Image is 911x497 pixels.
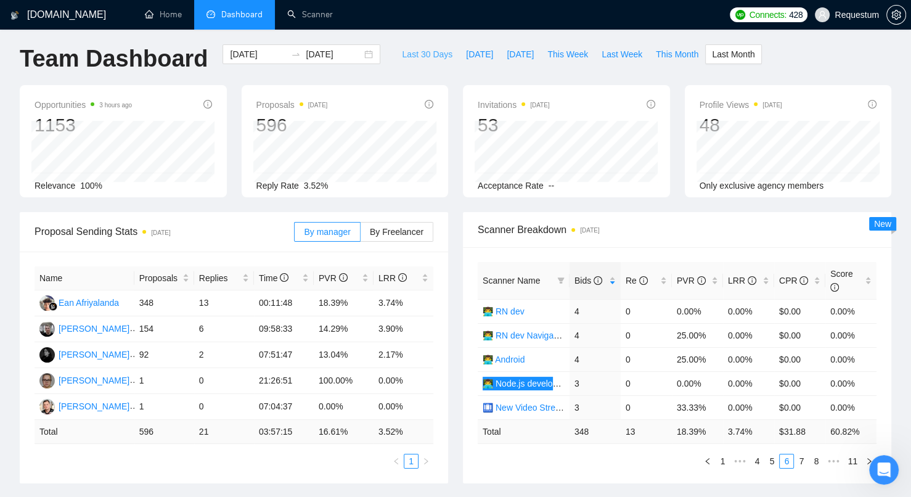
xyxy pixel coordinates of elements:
[825,323,876,347] td: 0.00%
[131,52,227,62] a: [URL][DOMAIN_NAME]
[541,44,595,64] button: This Week
[389,454,404,469] button: left
[862,454,876,469] li: Next Page
[639,276,648,285] span: info-circle
[374,342,433,368] td: 2.17%
[206,10,215,18] span: dashboard
[874,219,891,229] span: New
[10,324,200,351] div: No worries, thank you for this report 🙏Dima • 3h ago
[374,316,433,342] td: 3.90%
[594,276,602,285] span: info-circle
[697,276,706,285] span: info-circle
[39,347,55,363] img: AK
[530,102,549,109] time: [DATE]
[750,8,786,22] span: Connects:
[139,271,180,285] span: Proposals
[314,420,374,444] td: 16.61 %
[825,347,876,371] td: 0.00%
[647,100,655,109] span: info-circle
[134,266,194,290] th: Proposals
[887,10,905,20] span: setting
[49,302,57,311] img: gigradar-bm.png
[700,454,715,469] button: left
[393,458,400,465] span: left
[39,373,55,388] img: IK
[211,398,231,417] button: Send a message…
[809,454,823,468] a: 8
[621,347,672,371] td: 0
[774,299,825,323] td: $0.00
[621,299,672,323] td: 0
[700,97,782,112] span: Profile Views
[825,299,876,323] td: 0.00%
[59,296,119,310] div: Ean Afriyalanda
[705,44,761,64] button: Last Month
[20,353,75,361] div: Dima • 3h ago
[483,379,565,388] a: 👨‍💻 Node.js developer
[774,395,825,419] td: $0.00
[10,44,237,118] div: andrey.blond@requestum.com says…
[39,297,119,307] a: EAEan Afriyalanda
[158,287,237,314] div: Thanks, Dima
[570,371,621,395] td: 3
[254,316,314,342] td: 09:58:33
[483,331,568,340] a: 👨‍💻 RN dev Navigation
[723,299,774,323] td: 0.00%
[762,102,782,109] time: [DATE]
[20,44,208,73] h1: Team Dashboard
[595,44,649,64] button: Last Week
[402,47,452,61] span: Last 30 Days
[672,299,723,323] td: 0.00%
[478,419,570,443] td: Total
[672,323,723,347] td: 25.00%
[672,371,723,395] td: 0.00%
[134,420,194,444] td: 596
[723,323,774,347] td: 0.00%
[39,321,55,337] img: VL
[621,395,672,419] td: 0
[422,458,430,465] span: right
[121,44,237,108] div: [URL][DOMAIN_NAME][URL][DOMAIN_NAME][URL][DOMAIN_NAME]
[378,273,407,283] span: LRR
[194,342,254,368] td: 2
[35,224,294,239] span: Proposal Sending Stats
[700,113,782,137] div: 48
[780,454,793,468] a: 6
[395,44,459,64] button: Last 30 Days
[256,97,328,112] span: Proposals
[868,100,876,109] span: info-circle
[131,71,227,81] a: [URL][DOMAIN_NAME]
[59,403,68,413] button: Upload attachment
[59,374,129,387] div: [PERSON_NAME]
[704,458,711,465] span: left
[287,9,333,20] a: searchScanner
[728,276,756,285] span: LRR
[216,5,239,27] div: Close
[10,324,237,379] div: Dima says…
[256,113,328,137] div: 596
[78,403,88,413] button: Start recording
[134,316,194,342] td: 154
[39,295,55,311] img: EA
[35,113,132,137] div: 1153
[774,347,825,371] td: $0.00
[723,347,774,371] td: 0.00%
[886,5,906,25] button: setting
[500,44,541,64] button: [DATE]
[280,273,288,282] span: info-circle
[478,181,544,191] span: Acceptance Rate
[886,10,906,20] a: setting
[370,227,423,237] span: By Freelancer
[194,290,254,316] td: 13
[677,276,706,285] span: PVR
[10,118,237,287] div: Dima says…
[145,9,182,20] a: homeHome
[507,47,534,61] span: [DATE]
[10,118,202,277] div: Thank you very much 🙏We checked the configuration and see that notifications on our end are worki...
[203,100,212,109] span: info-circle
[818,10,827,19] span: user
[570,395,621,419] td: 3
[314,290,374,316] td: 18.39%
[398,273,407,282] span: info-circle
[404,454,418,468] a: 1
